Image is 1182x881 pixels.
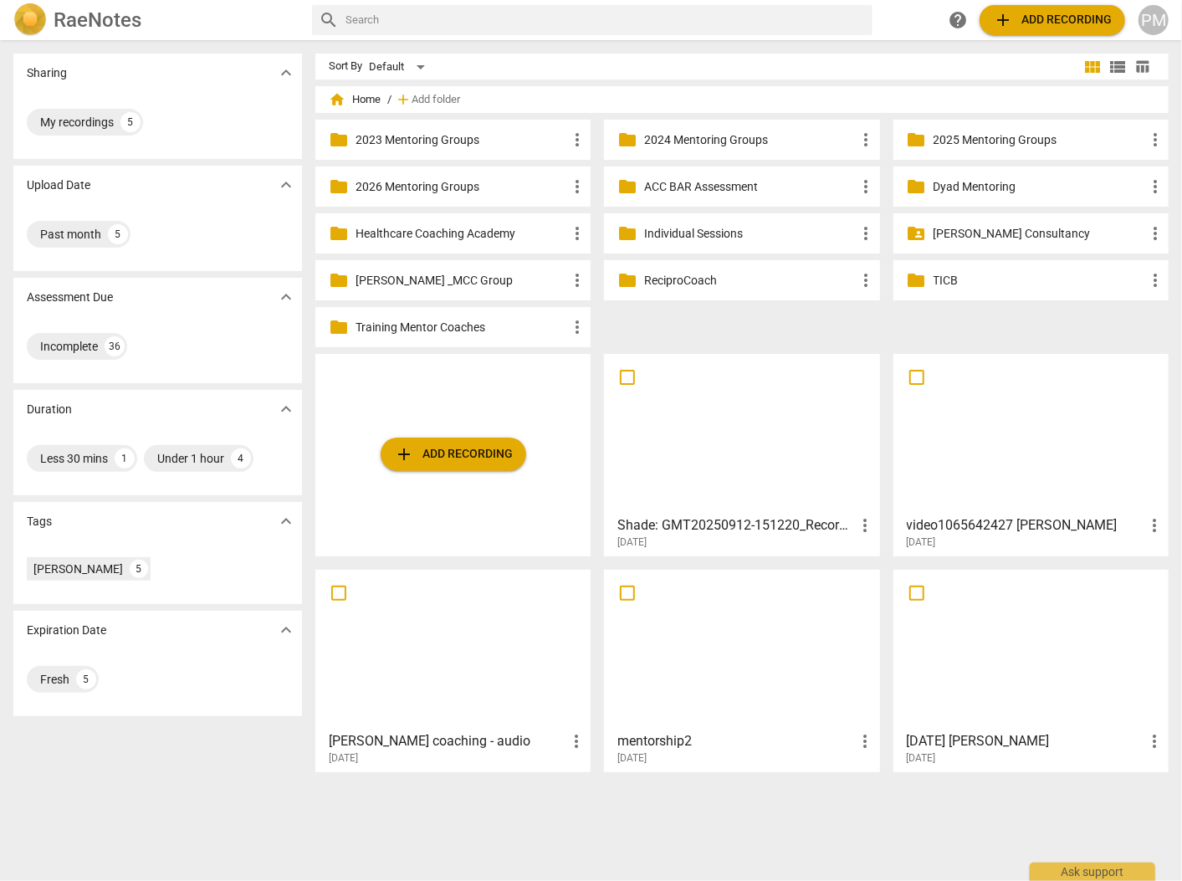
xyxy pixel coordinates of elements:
span: folder [329,177,349,197]
button: Show more [274,284,299,310]
span: more_vert [857,270,877,290]
span: expand_more [276,399,296,419]
div: 5 [76,669,96,689]
span: more_vert [1145,223,1165,243]
span: / [387,94,391,106]
div: 5 [130,560,148,578]
button: Upload [980,5,1125,35]
span: add [395,91,412,108]
p: Individual Sessions [644,225,856,243]
span: folder [617,223,637,243]
div: 36 [105,336,125,356]
a: [PERSON_NAME] coaching - audio[DATE] [321,576,585,765]
span: folder [617,270,637,290]
span: home [329,91,345,108]
h3: 09.08.25 Paulette Creel [907,731,1144,751]
p: 2023 Mentoring Groups [356,131,567,149]
p: Upload Date [27,177,90,194]
div: 1 [115,448,135,469]
div: Default [369,54,431,80]
img: Logo [13,3,47,37]
button: Upload [381,438,526,471]
span: [DATE] [907,535,936,550]
a: Shade: GMT20250912-151220_Recording_640x360[DATE] [610,360,873,549]
h2: RaeNotes [54,8,141,32]
span: more_vert [566,731,586,751]
button: Table view [1130,54,1155,79]
a: Help [943,5,973,35]
span: view_list [1108,57,1128,77]
div: 5 [120,112,141,132]
div: Past month [40,226,101,243]
span: folder [907,130,927,150]
div: Ask support [1030,863,1155,881]
p: Expiration Date [27,622,106,639]
span: folder [329,130,349,150]
div: 4 [231,448,251,469]
span: more_vert [856,731,876,751]
a: mentorship2[DATE] [610,576,873,765]
p: Sharing [27,64,67,82]
h3: mentorship2 [617,731,855,751]
p: Melnyk Consultancy [934,225,1145,243]
span: folder [617,130,637,150]
span: more_vert [1144,731,1164,751]
button: Show more [274,617,299,643]
span: more_vert [856,515,876,535]
span: [DATE] [617,535,647,550]
span: more_vert [567,130,587,150]
div: Fresh [40,671,69,688]
button: Show more [274,172,299,197]
button: Show more [274,60,299,85]
p: TICB [934,272,1145,289]
h3: Steve coaching - audio [329,731,566,751]
div: [PERSON_NAME] [33,561,123,577]
span: folder [329,223,349,243]
button: Tile view [1080,54,1105,79]
span: more_vert [1145,177,1165,197]
span: expand_more [276,511,296,531]
p: ACC BAR Assessment [644,178,856,196]
span: folder [329,317,349,337]
span: folder [329,270,349,290]
p: ReciproCoach [644,272,856,289]
span: [DATE] [617,751,647,766]
span: Add recording [993,10,1112,30]
span: folder [617,177,637,197]
span: table_chart [1135,59,1151,74]
span: Add recording [394,444,513,464]
span: expand_more [276,63,296,83]
p: 2025 Mentoring Groups [934,131,1145,149]
a: video1065642427 [PERSON_NAME][DATE] [899,360,1163,549]
span: add [394,444,414,464]
input: Search [345,7,866,33]
div: Less 30 mins [40,450,108,467]
span: [DATE] [329,751,358,766]
div: My recordings [40,114,114,131]
div: Sort By [329,60,362,73]
span: more_vert [1145,130,1165,150]
p: 2026 Mentoring Groups [356,178,567,196]
button: List view [1105,54,1130,79]
div: Incomplete [40,338,98,355]
h3: video1065642427 Patty B [907,515,1144,535]
div: 5 [108,224,128,244]
button: PM [1139,5,1169,35]
p: 2024 Mentoring Groups [644,131,856,149]
span: folder [907,270,927,290]
p: Assessment Due [27,289,113,306]
button: Show more [274,397,299,422]
span: more_vert [857,223,877,243]
p: Duration [27,401,72,418]
span: [DATE] [907,751,936,766]
span: view_module [1082,57,1103,77]
span: more_vert [857,177,877,197]
span: more_vert [567,317,587,337]
span: more_vert [567,270,587,290]
span: more_vert [857,130,877,150]
a: LogoRaeNotes [13,3,299,37]
p: Healthcare Coaching Academy [356,225,567,243]
span: Add folder [412,94,460,106]
button: Show more [274,509,299,534]
span: expand_more [276,287,296,307]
